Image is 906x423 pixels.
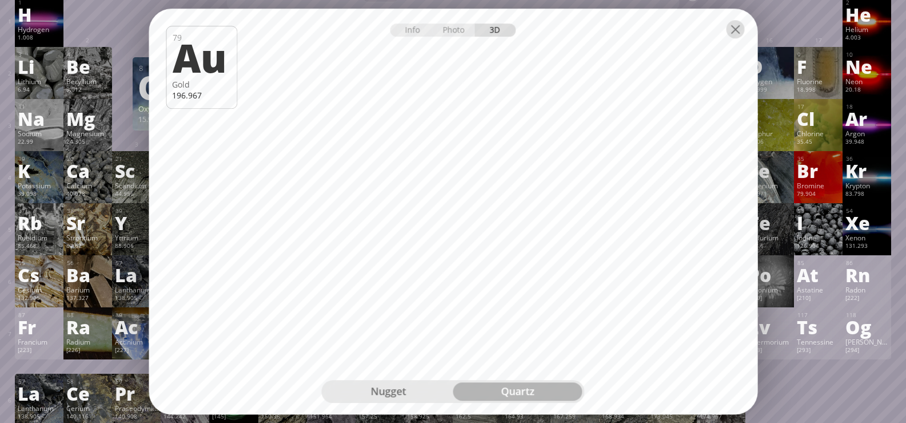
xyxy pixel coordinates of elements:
[797,138,840,147] div: 35.45
[18,181,61,190] div: Potassium
[115,161,158,180] div: Sc
[797,207,840,215] div: 53
[748,181,791,190] div: Selenium
[324,382,453,401] div: nugget
[845,77,888,86] div: Neon
[66,318,109,336] div: Ra
[310,413,353,422] div: 151.964
[115,337,158,346] div: Actinium
[115,181,158,190] div: Scandium
[115,259,158,267] div: 57
[18,413,61,422] div: 138.905
[18,77,61,86] div: Lithium
[18,207,61,215] div: 37
[797,214,840,232] div: I
[18,346,61,355] div: [223]
[66,161,109,180] div: Ca
[797,346,840,355] div: [293]
[845,129,888,138] div: Argon
[66,214,109,232] div: Sr
[797,181,840,190] div: Bromine
[845,86,888,95] div: 20.18
[797,294,840,303] div: [210]
[66,404,109,413] div: Cerium
[749,259,791,267] div: 84
[115,266,158,284] div: La
[845,337,888,346] div: [PERSON_NAME]
[797,86,840,95] div: 18.998
[115,242,158,251] div: 88.906
[115,214,158,232] div: Y
[748,214,791,232] div: Te
[749,155,791,163] div: 34
[407,413,450,422] div: 158.925
[797,103,840,110] div: 17
[845,25,888,34] div: Helium
[650,413,693,422] div: 173.045
[18,138,61,147] div: 22.99
[797,51,840,58] div: 9
[748,86,791,95] div: 15.999
[18,285,61,294] div: Cesium
[139,63,190,73] div: 8
[748,233,791,242] div: Tellurium
[67,103,109,110] div: 12
[18,404,61,413] div: Lanthanum
[845,190,888,199] div: 83.798
[67,378,109,385] div: 58
[749,311,791,319] div: 116
[797,318,840,336] div: Ts
[845,346,888,355] div: [294]
[18,155,61,163] div: 19
[748,138,791,147] div: 32.06
[797,129,840,138] div: Chlorine
[18,384,61,402] div: La
[845,233,888,242] div: Xenon
[505,413,548,422] div: 164.93
[66,86,109,95] div: 9.012
[18,294,61,303] div: 132.905
[846,207,888,215] div: 54
[797,109,840,128] div: Cl
[172,90,231,101] div: 196.967
[797,285,840,294] div: Astatine
[845,34,888,43] div: 4.003
[845,161,888,180] div: Kr
[115,190,158,199] div: 44.956
[66,266,109,284] div: Ba
[18,318,61,336] div: Fr
[18,266,61,284] div: Cs
[115,318,158,336] div: Ac
[748,285,791,294] div: Polonium
[115,346,158,355] div: [227]
[748,294,791,303] div: [209]
[115,207,158,215] div: 39
[845,109,888,128] div: Ar
[115,233,158,242] div: Yttrium
[115,404,158,413] div: Praseodymium
[846,155,888,163] div: 36
[18,337,61,346] div: Francium
[66,77,109,86] div: Beryllium
[845,294,888,303] div: [222]
[66,181,109,190] div: Calcium
[18,242,61,251] div: 85.468
[553,413,596,422] div: 167.259
[18,259,61,267] div: 55
[138,104,190,114] div: Oxygen
[748,318,791,336] div: Lv
[18,378,61,385] div: 57
[18,57,61,76] div: Li
[748,242,791,251] div: 127.6
[700,413,743,422] div: 174.967
[748,190,791,199] div: 78.971
[456,413,498,422] div: 162.5
[845,214,888,232] div: Xe
[797,311,840,319] div: 117
[846,259,888,267] div: 86
[748,346,791,355] div: [293]
[845,138,888,147] div: 39.948
[797,337,840,346] div: Tennessine
[67,259,109,267] div: 56
[172,79,231,90] div: Gold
